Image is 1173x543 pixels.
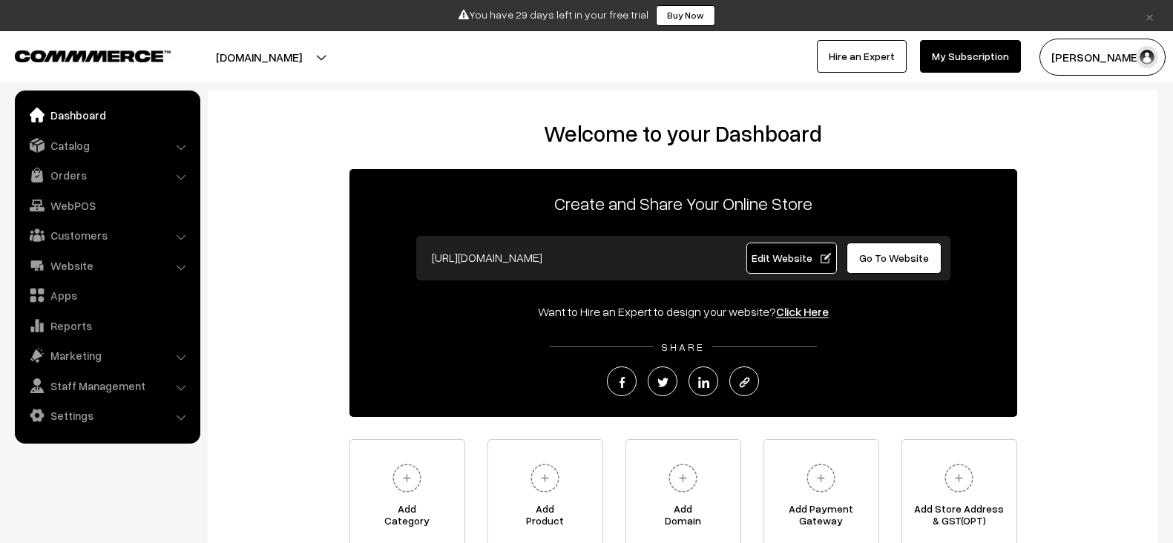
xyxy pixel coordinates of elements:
[19,342,195,369] a: Marketing
[19,222,195,249] a: Customers
[19,282,195,309] a: Apps
[19,312,195,339] a: Reports
[350,503,464,533] span: Add Category
[654,340,712,353] span: SHARE
[776,304,829,319] a: Click Here
[19,102,195,128] a: Dashboard
[387,458,427,498] img: plus.svg
[349,303,1017,320] div: Want to Hire an Expert to design your website?
[902,503,1016,533] span: Add Store Address & GST(OPT)
[746,243,837,274] a: Edit Website
[5,5,1168,26] div: You have 29 days left in your free trial
[859,251,929,264] span: Go To Website
[656,5,715,26] a: Buy Now
[349,190,1017,217] p: Create and Share Your Online Store
[488,503,602,533] span: Add Product
[19,192,195,219] a: WebPOS
[752,251,831,264] span: Edit Website
[15,46,145,64] a: COMMMERCE
[817,40,907,73] a: Hire an Expert
[223,120,1143,147] h2: Welcome to your Dashboard
[801,458,841,498] img: plus.svg
[1136,46,1158,68] img: user
[19,252,195,279] a: Website
[626,503,740,533] span: Add Domain
[1140,7,1160,24] a: ×
[19,162,195,188] a: Orders
[663,458,703,498] img: plus.svg
[920,40,1021,73] a: My Subscription
[15,50,171,62] img: COMMMERCE
[19,132,195,159] a: Catalog
[525,458,565,498] img: plus.svg
[19,402,195,429] a: Settings
[939,458,979,498] img: plus.svg
[764,503,878,533] span: Add Payment Gateway
[164,39,354,76] button: [DOMAIN_NAME]
[847,243,942,274] a: Go To Website
[1039,39,1166,76] button: [PERSON_NAME]
[19,372,195,399] a: Staff Management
